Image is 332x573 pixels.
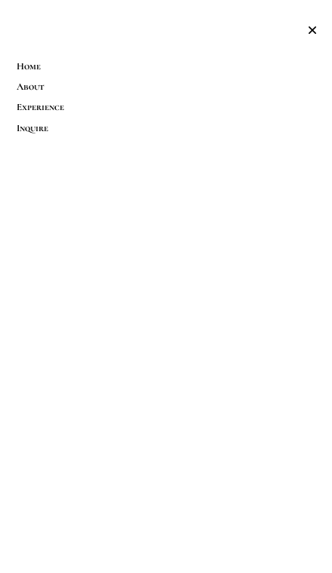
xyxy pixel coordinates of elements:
[12,81,320,93] a: About
[12,60,320,73] a: Home
[12,101,320,114] a: Experience
[305,23,320,38] svg: close
[12,122,320,135] a: Inquire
